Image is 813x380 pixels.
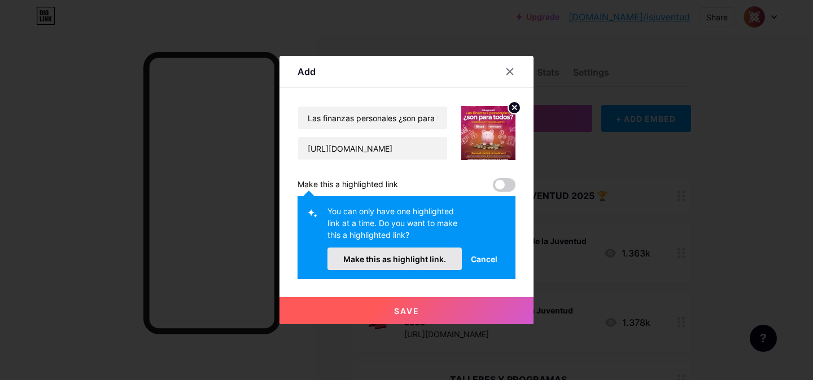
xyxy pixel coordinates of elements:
[462,248,506,270] button: Cancel
[298,65,316,78] div: Add
[298,137,447,160] input: URL
[461,106,515,160] img: link_thumbnail
[298,107,447,129] input: Title
[394,306,419,316] span: Save
[327,205,462,248] div: You can only have one highlighted link at a time. Do you want to make this a highlighted link?
[327,248,462,270] button: Make this as highlight link.
[471,253,497,265] span: Cancel
[279,297,534,324] button: Save
[298,178,398,192] div: Make this a highlighted link
[343,254,446,264] span: Make this as highlight link.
